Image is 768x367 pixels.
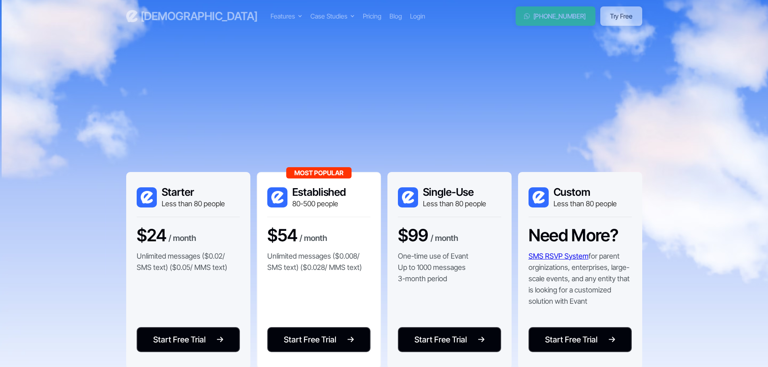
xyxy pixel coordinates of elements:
div: / month [169,232,196,246]
a: [PHONE_NUMBER] [516,6,596,26]
div: Start Free Trial [284,334,336,346]
a: Login [410,11,425,21]
div: Most Popular [286,167,352,178]
div: Features [271,11,295,21]
div: Start Free Trial [545,334,597,346]
div: Features [271,11,302,21]
h3: [DEMOGRAPHIC_DATA] [141,9,258,23]
div: / month [431,232,458,246]
p: Unlimited messages ($0.008/ SMS text) ($0.028/ MMS text) [267,251,370,273]
div: Start Free Trial [414,334,467,346]
h3: $54 [267,225,298,245]
p: One-time use of Evant Up to 1000 messages 3-month period [398,251,468,284]
a: Start Free Trial [529,327,632,352]
h3: Single-Use [423,186,486,199]
div: 80-500 people [292,199,346,209]
div: [PHONE_NUMBER] [533,11,586,21]
div: / month [300,232,327,246]
a: Blog [389,11,402,21]
a: Pricing [363,11,381,21]
div: Case Studies [310,11,348,21]
a: home [126,9,258,23]
h3: Custom [554,186,617,199]
div: Less than 80 people [162,199,225,209]
div: Less than 80 people [423,199,486,209]
div: Case Studies [310,11,355,21]
h3: Need More? [529,225,618,245]
h3: $24 [137,225,167,245]
a: SMS RSVP System [529,252,589,260]
a: Start Free Trial [267,327,370,352]
div: Less than 80 people [554,199,617,209]
div: Start Free Trial [153,334,206,346]
a: Start Free Trial [137,327,240,352]
p: Unlimited messages ($0.02/ SMS text) ($0.05/ MMS text) [137,251,240,273]
a: Start Free Trial [398,327,501,352]
h3: $99 [398,225,429,245]
p: for parent orginizations, enterprises, large-scale events, and any entity that is looking for a c... [529,251,632,307]
h3: Starter [162,186,225,199]
h3: Established [292,186,346,199]
a: Try Free [600,6,642,26]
